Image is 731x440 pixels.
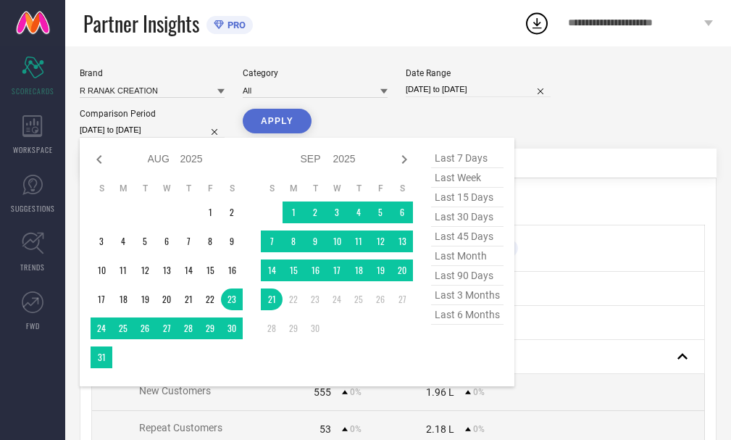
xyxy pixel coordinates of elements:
[91,346,112,368] td: Sun Aug 31 2025
[261,289,283,310] td: Sun Sep 21 2025
[304,231,326,252] td: Tue Sep 09 2025
[473,424,485,434] span: 0%
[431,305,504,325] span: last 6 months
[156,289,177,310] td: Wed Aug 20 2025
[283,317,304,339] td: Mon Sep 29 2025
[20,262,45,273] span: TRENDS
[139,422,222,433] span: Repeat Customers
[261,260,283,281] td: Sun Sep 14 2025
[391,202,413,223] td: Sat Sep 06 2025
[224,20,246,30] span: PRO
[177,183,199,194] th: Thursday
[112,183,134,194] th: Monday
[431,207,504,227] span: last 30 days
[348,289,369,310] td: Thu Sep 25 2025
[369,289,391,310] td: Fri Sep 26 2025
[156,260,177,281] td: Wed Aug 13 2025
[112,289,134,310] td: Mon Aug 18 2025
[431,246,504,266] span: last month
[431,286,504,305] span: last 3 months
[326,183,348,194] th: Wednesday
[348,183,369,194] th: Thursday
[431,188,504,207] span: last 15 days
[391,260,413,281] td: Sat Sep 20 2025
[406,68,551,78] div: Date Range
[221,317,243,339] td: Sat Aug 30 2025
[156,317,177,339] td: Wed Aug 27 2025
[177,317,199,339] td: Thu Aug 28 2025
[304,260,326,281] td: Tue Sep 16 2025
[11,203,55,214] span: SUGGESTIONS
[304,183,326,194] th: Tuesday
[391,231,413,252] td: Sat Sep 13 2025
[91,260,112,281] td: Sun Aug 10 2025
[369,183,391,194] th: Friday
[348,231,369,252] td: Thu Sep 11 2025
[391,183,413,194] th: Saturday
[369,260,391,281] td: Fri Sep 19 2025
[261,231,283,252] td: Sun Sep 07 2025
[199,289,221,310] td: Fri Aug 22 2025
[283,183,304,194] th: Monday
[177,260,199,281] td: Thu Aug 14 2025
[199,202,221,223] td: Fri Aug 01 2025
[326,260,348,281] td: Wed Sep 17 2025
[177,289,199,310] td: Thu Aug 21 2025
[199,231,221,252] td: Fri Aug 08 2025
[221,183,243,194] th: Saturday
[326,289,348,310] td: Wed Sep 24 2025
[243,68,388,78] div: Category
[139,385,211,397] span: New Customers
[396,151,413,168] div: Next month
[283,231,304,252] td: Mon Sep 08 2025
[350,424,362,434] span: 0%
[369,202,391,223] td: Fri Sep 05 2025
[350,387,362,397] span: 0%
[112,317,134,339] td: Mon Aug 25 2025
[524,10,550,36] div: Open download list
[134,183,156,194] th: Tuesday
[261,317,283,339] td: Sun Sep 28 2025
[304,202,326,223] td: Tue Sep 02 2025
[221,289,243,310] td: Sat Aug 23 2025
[304,317,326,339] td: Tue Sep 30 2025
[283,202,304,223] td: Mon Sep 01 2025
[91,289,112,310] td: Sun Aug 17 2025
[473,387,485,397] span: 0%
[221,231,243,252] td: Sat Aug 09 2025
[134,289,156,310] td: Tue Aug 19 2025
[83,9,199,38] span: Partner Insights
[80,68,225,78] div: Brand
[326,231,348,252] td: Wed Sep 10 2025
[91,183,112,194] th: Sunday
[369,231,391,252] td: Fri Sep 12 2025
[348,202,369,223] td: Thu Sep 04 2025
[26,320,40,331] span: FWD
[199,183,221,194] th: Friday
[80,123,225,138] input: Select comparison period
[304,289,326,310] td: Tue Sep 23 2025
[314,386,331,398] div: 555
[134,231,156,252] td: Tue Aug 05 2025
[221,260,243,281] td: Sat Aug 16 2025
[112,260,134,281] td: Mon Aug 11 2025
[426,386,454,398] div: 1.96 L
[243,109,312,133] button: APPLY
[112,231,134,252] td: Mon Aug 04 2025
[326,202,348,223] td: Wed Sep 03 2025
[177,231,199,252] td: Thu Aug 07 2025
[431,227,504,246] span: last 45 days
[91,231,112,252] td: Sun Aug 03 2025
[12,86,54,96] span: SCORECARDS
[199,317,221,339] td: Fri Aug 29 2025
[391,289,413,310] td: Sat Sep 27 2025
[91,317,112,339] td: Sun Aug 24 2025
[156,183,177,194] th: Wednesday
[261,183,283,194] th: Sunday
[431,168,504,188] span: last week
[134,260,156,281] td: Tue Aug 12 2025
[431,266,504,286] span: last 90 days
[80,109,225,119] div: Comparison Period
[156,231,177,252] td: Wed Aug 06 2025
[91,151,108,168] div: Previous month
